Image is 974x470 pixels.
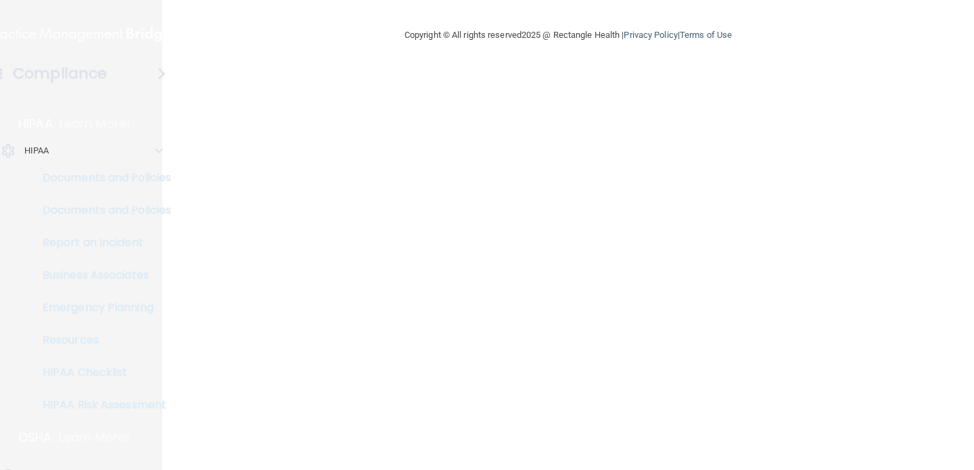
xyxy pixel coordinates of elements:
[624,30,677,40] a: Privacy Policy
[9,204,193,217] p: Documents and Policies
[18,116,53,132] p: HIPAA
[9,398,193,412] p: HIPAA Risk Assessment
[321,14,815,57] div: Copyright © All rights reserved 2025 @ Rectangle Health | |
[9,268,193,282] p: Business Associates
[24,143,49,159] p: HIPAA
[9,366,193,379] p: HIPAA Checklist
[60,116,131,132] p: Learn More!
[59,429,131,446] p: Learn More!
[9,171,193,185] p: Documents and Policies
[9,236,193,250] p: Report an Incident
[680,30,732,40] a: Terms of Use
[18,429,52,446] p: OSHA
[9,333,193,347] p: Resources
[9,301,193,314] p: Emergency Planning
[13,64,107,83] h4: Compliance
